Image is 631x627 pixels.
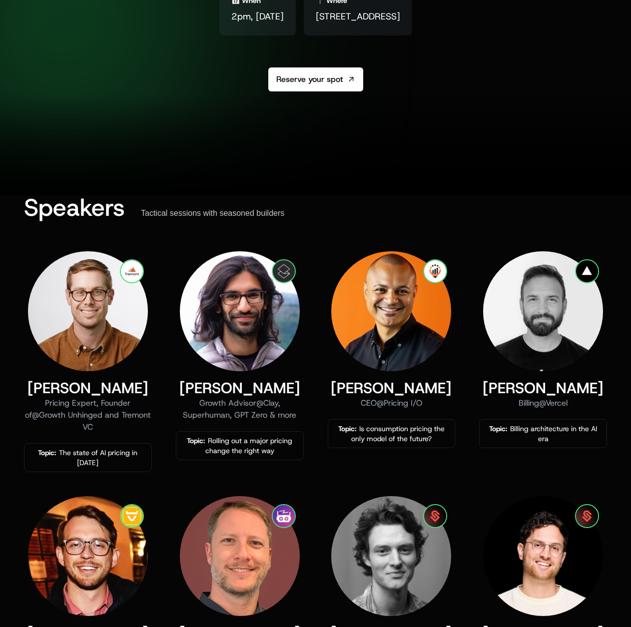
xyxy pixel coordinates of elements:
div: Growth Advisor @ Clay, Superhuman, GPT Zero & more [176,397,304,421]
img: Shar Dara [483,251,603,371]
div: CEO @ Pricing I/O [328,397,456,409]
img: Schematic [423,504,447,528]
a: Reserve your spot [268,67,363,91]
img: Zep [272,504,296,528]
img: Schematic [575,504,599,528]
img: Gaurav Vohra [180,251,300,371]
div: [PERSON_NAME] [176,379,304,397]
img: Vercel [575,259,599,283]
span: Speakers [24,191,125,223]
span: Topic: [38,448,56,457]
div: [PERSON_NAME] [328,379,456,397]
span: 2pm, [DATE] [231,9,284,23]
img: Fynn Glover [331,496,451,616]
div: Pricing Expert, Founder of @ Growth Unhinged and Tremont VC [24,397,152,433]
img: Growth Unhinged and Tremont VC [120,259,144,283]
img: Clay, Superhuman, GPT Zero & more [272,259,296,283]
img: Marcos Rivera [331,251,451,371]
div: Billing @ Vercel [479,397,607,409]
span: Topic: [187,436,205,445]
div: The state of AI pricing in [DATE] [28,448,147,468]
span: Topic: [489,424,507,433]
div: Tactical sessions with seasoned builders [141,208,284,218]
img: Kyle Poyar [28,251,148,371]
img: Gio Hobbins [483,496,603,616]
img: Daniel Chalef [180,496,300,616]
div: [PERSON_NAME] [24,379,152,397]
img: Simon Ooley [28,496,148,616]
span: Topic: [338,424,356,433]
img: Pricing I/O [423,259,447,283]
span: [STREET_ADDRESS] [316,9,400,23]
img: Veles [120,504,144,528]
div: Is consumption pricing the only model of the future? [332,424,451,444]
div: Rolling out a major pricing change the right way [180,436,299,456]
div: [PERSON_NAME] [479,379,607,397]
div: Billing architecture in the AI era [484,424,603,444]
